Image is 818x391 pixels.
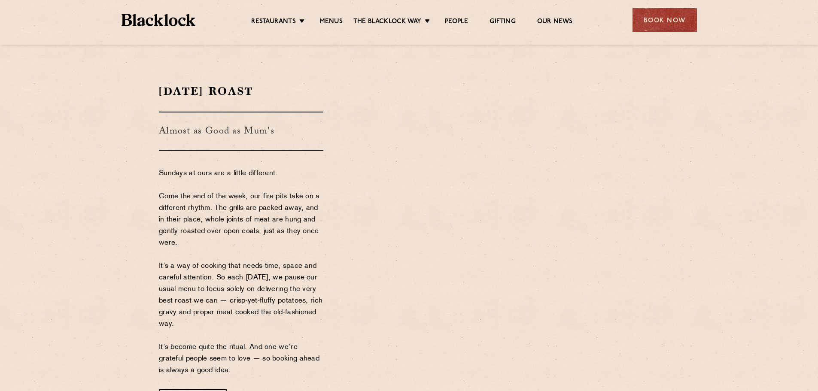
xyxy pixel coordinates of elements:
h2: [DATE] Roast [159,84,323,99]
a: The Blacklock Way [353,18,421,27]
div: Book Now [633,8,697,32]
p: Sundays at ours are a little different. Come the end of the week, our fire pits take on a differe... [159,168,323,376]
a: People [445,18,468,27]
img: BL_Textured_Logo-footer-cropped.svg [122,14,196,26]
a: Menus [319,18,343,27]
a: Our News [537,18,573,27]
a: Gifting [490,18,515,27]
h3: Almost as Good as Mum's [159,112,323,151]
a: Restaurants [251,18,296,27]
